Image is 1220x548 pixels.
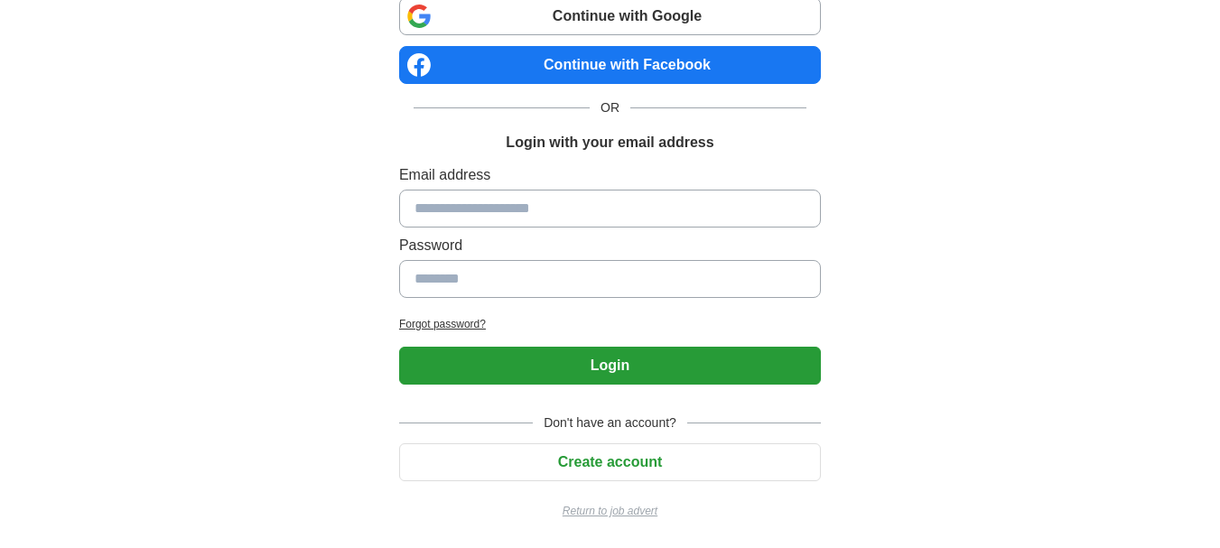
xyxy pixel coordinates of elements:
span: Don't have an account? [533,413,687,432]
a: Return to job advert [399,503,821,519]
a: Create account [399,454,821,469]
label: Email address [399,164,821,186]
a: Continue with Facebook [399,46,821,84]
span: OR [590,98,630,117]
a: Forgot password? [399,316,821,332]
button: Create account [399,443,821,481]
label: Password [399,235,821,256]
button: Login [399,347,821,385]
h1: Login with your email address [506,132,713,153]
